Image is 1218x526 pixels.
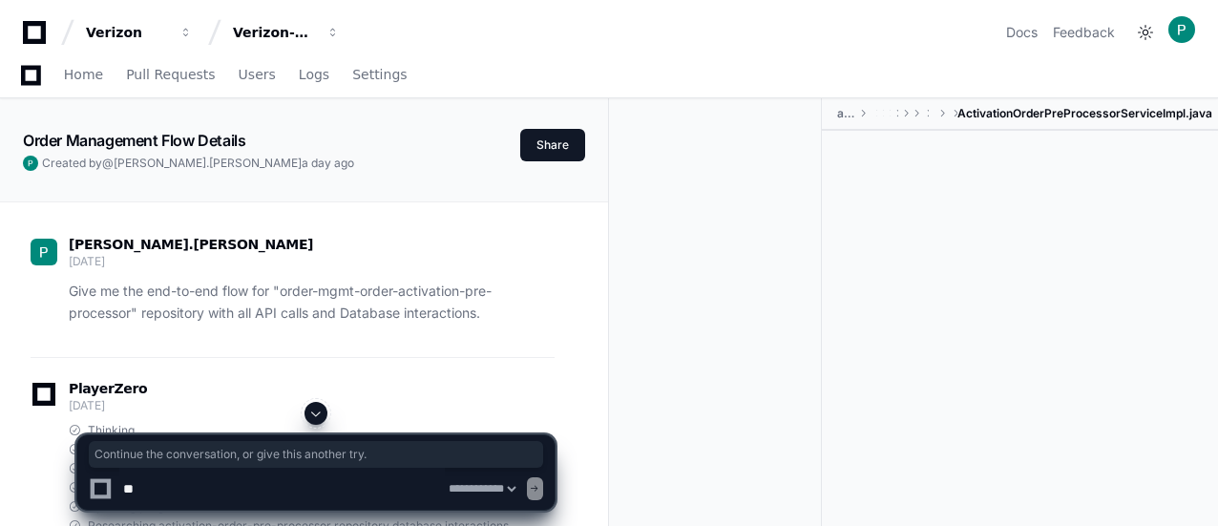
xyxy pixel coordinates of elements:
[102,156,114,170] span: @
[78,15,200,50] button: Verizon
[64,69,103,80] span: Home
[69,237,313,252] span: [PERSON_NAME].[PERSON_NAME]
[233,23,315,42] div: Verizon-Clarify-Order-Management
[69,281,555,325] p: Give me the end-to-end flow for "order-mgmt-order-activation-pre-processor" repository with all A...
[1168,16,1195,43] img: ACg8ocLL3vXvdba5S5V7nChXuiKYjYAj5GQFF3QGVBb6etwgLiZA=s96-c
[42,156,354,171] span: Created by
[1157,463,1208,515] iframe: Open customer support
[837,106,855,121] span: activation-order-pre-processor
[64,53,103,97] a: Home
[239,69,276,80] span: Users
[23,156,38,171] img: ACg8ocLL3vXvdba5S5V7nChXuiKYjYAj5GQFF3QGVBb6etwgLiZA=s96-c
[94,447,537,462] span: Continue the conversation, or give this another try.
[69,383,147,394] span: PlayerZero
[1053,23,1115,42] button: Feedback
[31,239,57,265] img: ACg8ocLL3vXvdba5S5V7nChXuiKYjYAj5GQFF3QGVBb6etwgLiZA=s96-c
[302,156,354,170] span: a day ago
[225,15,347,50] button: Verizon-Clarify-Order-Management
[957,106,1212,121] span: ActivationOrderPreProcessorServiceImpl.java
[126,53,215,97] a: Pull Requests
[69,398,104,412] span: [DATE]
[114,156,302,170] span: [PERSON_NAME].[PERSON_NAME]
[69,254,104,268] span: [DATE]
[23,131,245,150] app-text-character-animate: Order Management Flow Details
[239,53,276,97] a: Users
[352,69,407,80] span: Settings
[1006,23,1038,42] a: Docs
[352,53,407,97] a: Settings
[86,23,168,42] div: Verizon
[520,129,585,161] button: Share
[299,53,329,97] a: Logs
[126,69,215,80] span: Pull Requests
[299,69,329,80] span: Logs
